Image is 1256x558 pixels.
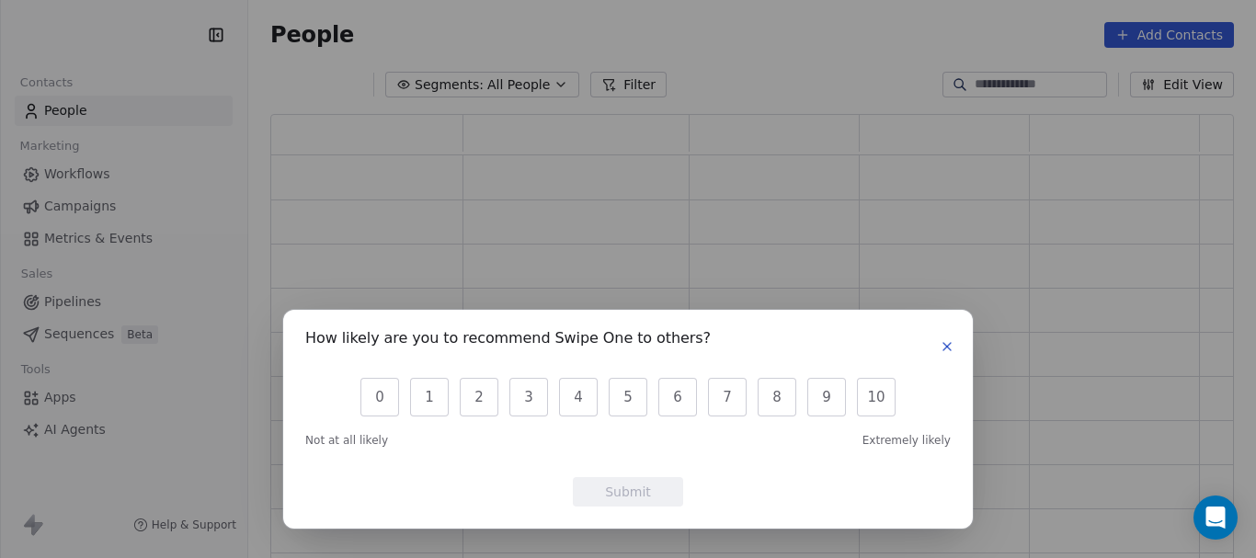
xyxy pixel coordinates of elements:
[708,378,747,416] button: 7
[807,378,846,416] button: 9
[360,378,399,416] button: 0
[410,378,449,416] button: 1
[658,378,697,416] button: 6
[305,332,711,350] h1: How likely are you to recommend Swipe One to others?
[862,433,951,448] span: Extremely likely
[857,378,896,416] button: 10
[460,378,498,416] button: 2
[509,378,548,416] button: 3
[305,433,388,448] span: Not at all likely
[758,378,796,416] button: 8
[573,477,683,507] button: Submit
[559,378,598,416] button: 4
[609,378,647,416] button: 5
